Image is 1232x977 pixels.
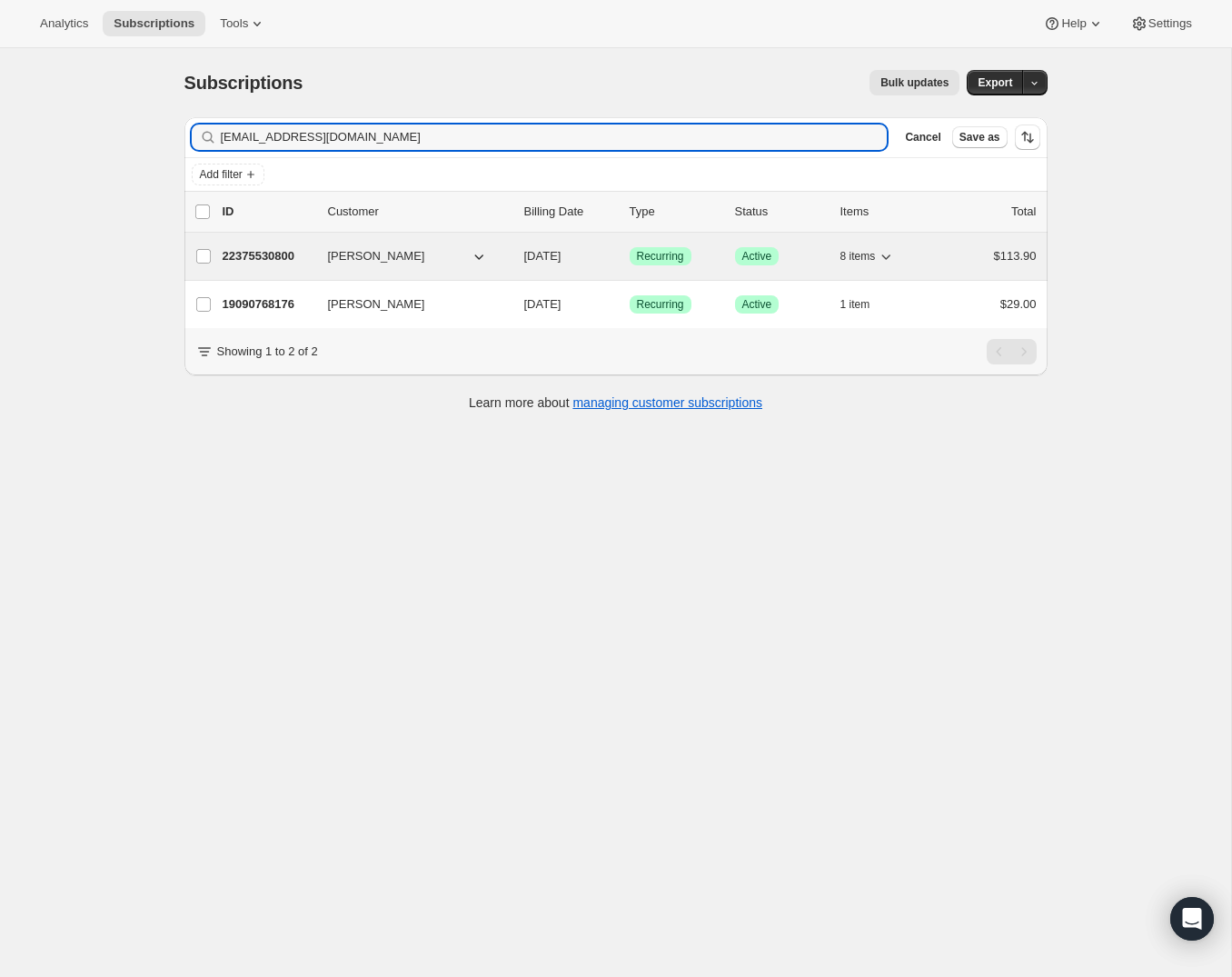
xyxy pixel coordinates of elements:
p: 22375530800 [223,247,313,265]
span: [DATE] [524,297,561,311]
span: Analytics [40,16,88,31]
span: Subscriptions [114,16,194,31]
p: ID [223,203,313,221]
span: Bulk updates [880,75,949,90]
p: Billing Date [524,203,615,221]
p: Customer [328,203,510,221]
div: 19090768176[PERSON_NAME][DATE]SuccessRecurringSuccessActive1 item$29.00 [223,292,1037,317]
span: $113.90 [994,249,1037,263]
div: Items [840,203,931,221]
button: 1 item [840,292,890,317]
button: [PERSON_NAME] [317,242,499,271]
button: Add filter [192,164,264,185]
button: Tools [209,11,277,36]
span: Cancel [905,130,940,145]
span: [PERSON_NAME] [328,295,425,314]
span: [PERSON_NAME] [328,247,425,265]
nav: Pagination [987,339,1037,364]
button: Export [967,70,1023,95]
button: [PERSON_NAME] [317,290,499,319]
button: Bulk updates [869,70,959,95]
span: Help [1061,16,1086,31]
button: Cancel [898,126,948,148]
span: [DATE] [524,249,561,263]
span: Add filter [200,167,243,182]
button: Save as [952,126,1008,148]
button: Help [1032,11,1115,36]
span: Active [742,297,772,312]
p: Status [735,203,826,221]
button: Settings [1119,11,1203,36]
div: Type [630,203,720,221]
button: 8 items [840,244,896,269]
div: 22375530800[PERSON_NAME][DATE]SuccessRecurringSuccessActive8 items$113.90 [223,244,1037,269]
span: Active [742,249,772,264]
span: Recurring [637,297,684,312]
span: 8 items [840,249,876,264]
span: 1 item [840,297,870,312]
p: 19090768176 [223,295,313,314]
div: Open Intercom Messenger [1170,897,1214,941]
button: Subscriptions [103,11,205,36]
p: Showing 1 to 2 of 2 [217,343,318,361]
button: Analytics [29,11,99,36]
input: Filter subscribers [221,125,888,150]
span: Subscriptions [184,73,303,93]
span: Export [978,75,1012,90]
span: Recurring [637,249,684,264]
div: IDCustomerBilling DateTypeStatusItemsTotal [223,203,1037,221]
p: Learn more about [469,394,762,412]
span: Tools [220,16,248,31]
span: Settings [1148,16,1192,31]
p: Total [1011,203,1036,221]
button: Sort the results [1015,125,1040,150]
a: managing customer subscriptions [572,395,762,410]
span: $29.00 [1000,297,1037,311]
span: Save as [959,130,1000,145]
